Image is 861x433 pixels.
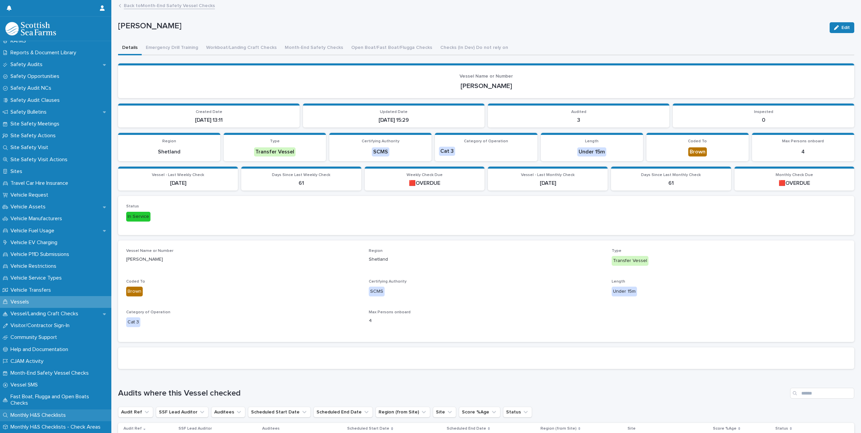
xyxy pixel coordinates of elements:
[8,370,94,376] p: Month-End Safety Vessel Checks
[126,256,361,263] p: [PERSON_NAME]
[362,139,399,143] span: Certifying Authority
[196,110,222,114] span: Created Date
[123,425,142,432] p: Audit Ref
[178,425,212,432] p: SSF Lead Auditor
[8,228,60,234] p: Vehicle Fuel Usage
[152,173,204,177] span: Vessel - Last Weekly Check
[126,310,170,314] span: Category of Operation
[612,256,648,266] div: Transfer Vessel
[8,412,71,418] p: Monthly H&S Checklists
[347,425,389,432] p: Scheduled Start Date
[124,1,215,9] a: Back toMonth-End Safety Vessel Checks
[571,110,586,114] span: Audited
[775,425,788,432] p: Status
[369,287,385,296] div: SCMS
[612,249,621,253] span: Type
[369,249,383,253] span: Region
[8,180,74,186] p: Travel Car Hire Insurance
[439,147,455,156] div: Cat 3
[8,311,84,317] p: Vessel/Landing Craft Checks
[612,287,637,296] div: Under 15m
[776,173,813,177] span: Monthly Check Due
[126,317,140,327] div: Cat 3
[8,358,49,365] p: CJAM Activity
[211,407,245,417] button: Auditees
[540,425,577,432] p: Region (from Site)
[713,425,737,432] p: Score %Age
[756,149,850,155] p: 4
[8,251,75,258] p: Vehicle P11D Submissions
[126,212,150,222] div: In Service
[447,425,486,432] p: Scheduled End Date
[118,21,824,31] p: [PERSON_NAME]
[433,407,456,417] button: Site
[369,280,407,284] span: Certifying Authority
[8,424,106,430] p: Monthly H&S Checklists - Check Areas
[347,41,436,55] button: Open Boat/Fast Boat/Flugga Checks
[464,139,508,143] span: Category of Operation
[126,287,143,296] div: Brown
[459,407,500,417] button: Score %Age
[8,156,73,163] p: Site Safety Visit Actions
[8,168,28,175] p: Sites
[369,256,603,263] p: Shetland
[8,144,54,151] p: Site Safety Visit
[628,425,636,432] p: Site
[8,299,34,305] p: Vessels
[688,139,707,143] span: Coded To
[372,147,389,156] div: SCMS
[830,22,854,33] button: Edit
[8,61,48,68] p: Safety Audits
[641,173,701,177] span: Days Since Last Monthly Check
[162,139,176,143] span: Region
[615,180,727,186] p: 61
[313,407,373,417] button: Scheduled End Date
[8,394,111,406] p: Fast Boat, Flugga and Open Boats Checks
[254,147,296,156] div: Transfer Vessel
[688,147,707,156] div: Brown
[126,249,173,253] span: Vessel Name or Number
[585,139,599,143] span: Length
[492,117,665,123] p: 3
[126,82,846,90] p: [PERSON_NAME]
[782,139,824,143] span: Max Persons onboard
[202,41,281,55] button: Workboat/Landing Craft Checks
[841,25,850,30] span: Edit
[8,287,56,293] p: Vehicle Transfers
[281,41,347,55] button: Month-End Safety Checks
[8,334,62,341] p: Community Support
[677,117,850,123] p: 0
[790,388,854,399] input: Search
[460,74,513,79] span: Vessel Name or Number
[739,180,850,186] p: 🟥OVERDUE
[272,173,330,177] span: Days Since Last Weekly Check
[307,117,480,123] p: [DATE] 15:29
[156,407,209,417] button: SSF Lead Auditor
[122,117,296,123] p: [DATE] 13:11
[118,41,142,55] button: Details
[122,180,234,186] p: [DATE]
[612,280,625,284] span: Length
[8,382,43,388] p: Vessel SMS
[245,180,357,186] p: 61
[8,50,82,56] p: Reports & Document Library
[8,109,52,115] p: Safety Bulletins
[8,322,75,329] p: Visitor/Contractor Sign-In
[369,310,411,314] span: Max Persons onboard
[8,133,61,139] p: Site Safety Actions
[8,192,54,198] p: Vehicle Request
[376,407,430,417] button: Region (from Site)
[8,85,57,91] p: Safety Audit NCs
[8,263,62,269] p: Vehicle Restrictions
[8,346,74,353] p: Help and Documentation
[122,149,216,155] p: Shetland
[8,38,31,44] p: RA/MS
[8,121,65,127] p: Site Safety Meetings
[126,280,145,284] span: Coded To
[380,110,408,114] span: Updated Date
[577,147,606,156] div: Under 15m
[118,388,787,398] h1: Audits where this Vessel checked
[8,239,63,246] p: Vehicle EV Charging
[503,407,532,417] button: Status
